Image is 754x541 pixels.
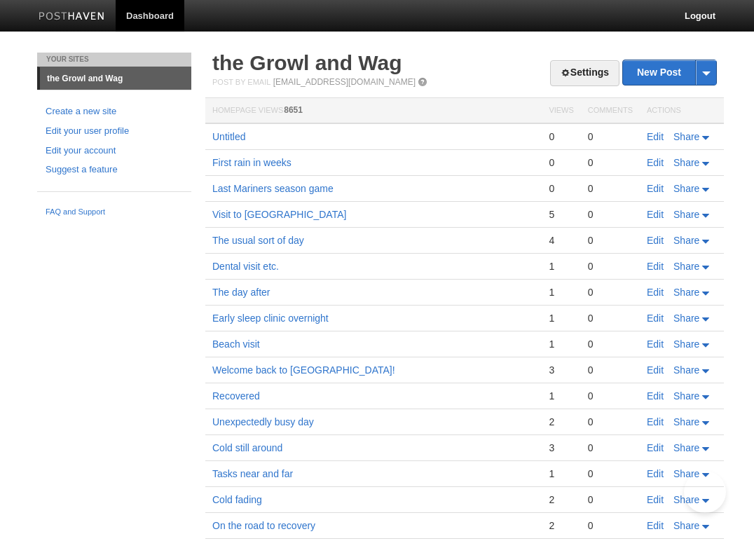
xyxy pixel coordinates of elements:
[212,287,270,298] a: The day after
[673,494,699,505] span: Share
[673,313,699,324] span: Share
[549,519,573,532] div: 2
[647,338,664,350] a: Edit
[588,234,633,247] div: 0
[673,209,699,220] span: Share
[647,235,664,246] a: Edit
[588,312,633,324] div: 0
[673,131,699,142] span: Share
[273,77,416,87] a: [EMAIL_ADDRESS][DOMAIN_NAME]
[37,53,191,67] li: Your Sites
[212,442,282,453] a: Cold still around
[647,209,664,220] a: Edit
[673,442,699,453] span: Share
[647,442,664,453] a: Edit
[212,261,279,272] a: Dental visit etc.
[549,364,573,376] div: 3
[212,390,260,402] a: Recovered
[647,468,664,479] a: Edit
[46,206,183,219] a: FAQ and Support
[549,234,573,247] div: 4
[549,208,573,221] div: 5
[673,157,699,168] span: Share
[212,494,262,505] a: Cold fading
[212,416,314,427] a: Unexpectedly busy day
[549,493,573,506] div: 2
[284,105,303,115] span: 8651
[647,494,664,505] a: Edit
[212,235,304,246] a: The usual sort of day
[581,98,640,124] th: Comments
[588,416,633,428] div: 0
[588,519,633,532] div: 0
[588,182,633,195] div: 0
[588,260,633,273] div: 0
[588,156,633,169] div: 0
[673,520,699,531] span: Share
[588,130,633,143] div: 0
[212,209,346,220] a: Visit to [GEOGRAPHIC_DATA]
[549,416,573,428] div: 2
[647,157,664,168] a: Edit
[205,98,542,124] th: Homepage Views
[647,261,664,272] a: Edit
[640,98,724,124] th: Actions
[647,416,664,427] a: Edit
[588,441,633,454] div: 0
[588,493,633,506] div: 0
[212,78,270,86] span: Post by Email
[588,467,633,480] div: 0
[549,286,573,299] div: 1
[549,312,573,324] div: 1
[212,157,292,168] a: First rain in weeks
[588,390,633,402] div: 0
[588,208,633,221] div: 0
[39,12,105,22] img: Posthaven-bar
[212,364,395,376] a: Welcome back to [GEOGRAPHIC_DATA]!
[212,183,334,194] a: Last Mariners season game
[673,338,699,350] span: Share
[673,235,699,246] span: Share
[549,467,573,480] div: 1
[212,51,402,74] a: the Growl and Wag
[673,364,699,376] span: Share
[46,144,183,158] a: Edit your account
[673,183,699,194] span: Share
[549,338,573,350] div: 1
[647,313,664,324] a: Edit
[549,390,573,402] div: 1
[673,416,699,427] span: Share
[46,124,183,139] a: Edit your user profile
[647,131,664,142] a: Edit
[673,390,699,402] span: Share
[40,67,191,90] a: the Growl and Wag
[673,261,699,272] span: Share
[647,183,664,194] a: Edit
[542,98,580,124] th: Views
[212,313,329,324] a: Early sleep clinic overnight
[673,468,699,479] span: Share
[647,364,664,376] a: Edit
[212,338,260,350] a: Beach visit
[549,182,573,195] div: 0
[212,131,245,142] a: Untitled
[549,156,573,169] div: 0
[684,471,726,513] iframe: Help Scout Beacon - Open
[46,163,183,177] a: Suggest a feature
[549,260,573,273] div: 1
[623,60,716,85] a: New Post
[588,338,633,350] div: 0
[647,520,664,531] a: Edit
[549,441,573,454] div: 3
[46,104,183,119] a: Create a new site
[212,520,315,531] a: On the road to recovery
[647,287,664,298] a: Edit
[588,286,633,299] div: 0
[549,130,573,143] div: 0
[647,390,664,402] a: Edit
[673,287,699,298] span: Share
[588,364,633,376] div: 0
[212,468,293,479] a: Tasks near and far
[550,60,619,86] a: Settings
